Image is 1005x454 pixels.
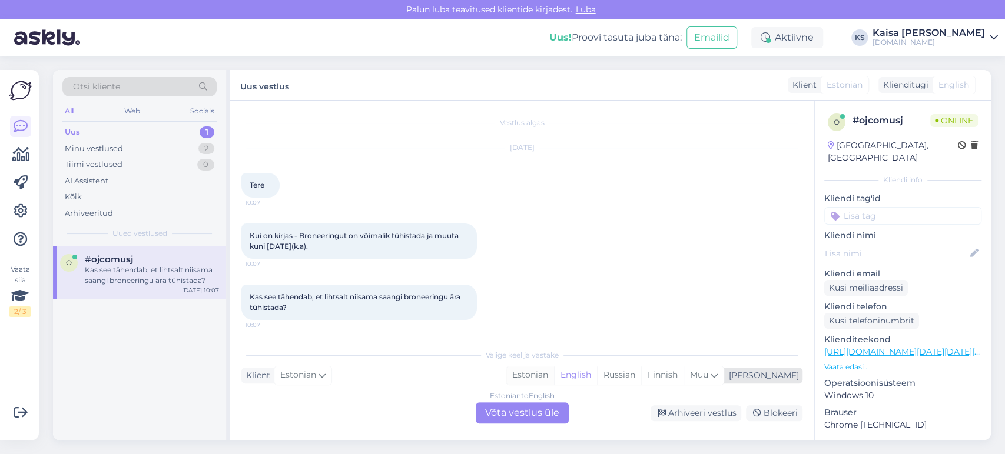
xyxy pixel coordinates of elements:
[506,366,554,384] div: Estonian
[65,159,122,171] div: Tiimi vestlused
[938,79,969,91] span: English
[241,369,270,382] div: Klient
[112,228,167,239] span: Uued vestlused
[824,280,908,296] div: Küsi meiliaadressi
[724,369,799,382] div: [PERSON_NAME]
[241,118,802,128] div: Vestlus algas
[241,142,802,153] div: [DATE]
[597,366,641,384] div: Russian
[834,118,840,126] span: o
[751,27,823,48] div: Aktiivne
[824,313,919,329] div: Küsi telefoninumbrit
[930,114,978,127] span: Online
[65,175,108,187] div: AI Assistent
[245,321,289,329] span: 10:07
[824,268,981,280] p: Kliendi email
[641,366,684,384] div: Finnish
[824,377,981,389] p: Operatsioonisüsteem
[73,81,120,93] span: Otsi kliente
[788,79,817,91] div: Klient
[188,104,217,119] div: Socials
[240,77,289,93] label: Uus vestlus
[549,32,572,43] b: Uus!
[824,301,981,313] p: Kliendi telefon
[873,28,998,47] a: Kaisa [PERSON_NAME][DOMAIN_NAME]
[824,207,981,225] input: Lisa tag
[65,208,113,219] div: Arhiveeritud
[824,419,981,431] p: Chrome [TECHNICAL_ID]
[245,198,289,207] span: 10:07
[245,259,289,268] span: 10:07
[853,113,930,128] div: # ojcomusj
[824,175,981,185] div: Kliendi info
[572,4,599,15] span: Luba
[182,286,219,295] div: [DATE] 10:07
[9,79,32,102] img: Askly Logo
[824,192,981,205] p: Kliendi tag'id
[746,405,802,421] div: Blokeeri
[549,31,682,45] div: Proovi tasuta juba täna:
[85,254,133,265] span: #ojcomusj
[824,362,981,372] p: Vaata edasi ...
[200,126,214,138] div: 1
[66,258,72,267] span: o
[824,333,981,346] p: Klienditeekond
[824,389,981,402] p: Windows 10
[9,306,31,317] div: 2 / 3
[250,181,264,189] span: Tere
[197,159,214,171] div: 0
[198,143,214,155] div: 2
[851,29,868,46] div: KS
[280,369,316,382] span: Estonian
[241,350,802,360] div: Valige keel ja vastake
[476,402,569,423] div: Võta vestlus üle
[873,38,985,47] div: [DOMAIN_NAME]
[825,247,968,260] input: Lisa nimi
[250,292,462,312] span: Kas see tähendab, et lihtsalt niisama saangi broneeringu ära tühistada?
[85,265,219,286] div: Kas see tähendab, et lihtsalt niisama saangi broneeringu ära tühistada?
[122,104,142,119] div: Web
[686,26,737,49] button: Emailid
[824,406,981,419] p: Brauser
[250,231,460,251] span: Kui on kirjas - Broneeringut on võimalik tühistada ja muuta kuni [DATE](k.a).
[65,126,80,138] div: Uus
[651,405,741,421] div: Arhiveeri vestlus
[827,79,863,91] span: Estonian
[65,143,123,155] div: Minu vestlused
[490,390,555,401] div: Estonian to English
[62,104,76,119] div: All
[65,191,82,203] div: Kõik
[824,229,981,242] p: Kliendi nimi
[554,366,597,384] div: English
[9,264,31,317] div: Vaata siia
[873,28,985,38] div: Kaisa [PERSON_NAME]
[690,369,708,380] span: Muu
[828,139,958,164] div: [GEOGRAPHIC_DATA], [GEOGRAPHIC_DATA]
[878,79,928,91] div: Klienditugi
